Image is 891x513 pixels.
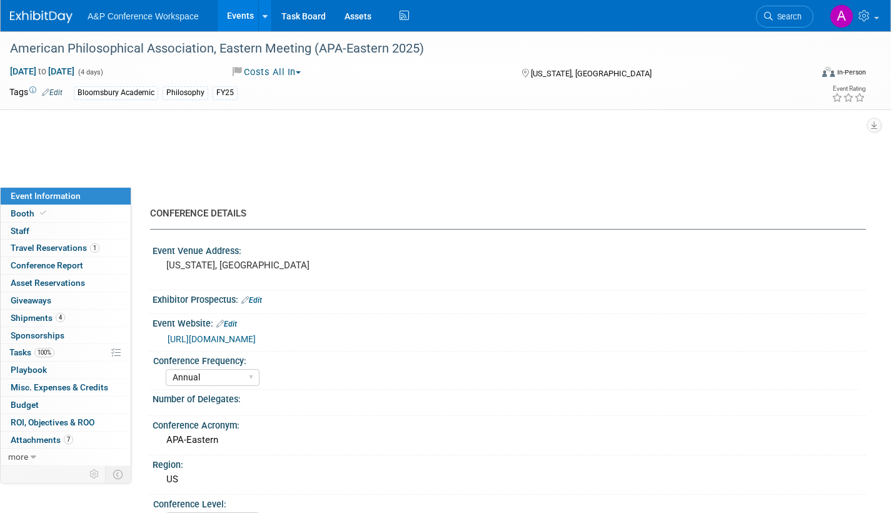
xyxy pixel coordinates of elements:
[8,452,28,462] span: more
[153,314,866,330] div: Event Website:
[88,11,199,21] span: A&P Conference Workspace
[1,327,131,344] a: Sponsorships
[11,417,94,427] span: ROI, Objectives & ROO
[40,210,46,216] i: Booth reservation complete
[830,4,853,28] img: Amanda Oney
[822,67,835,77] img: Format-Inperson.png
[1,310,131,327] a: Shipments4
[11,365,47,375] span: Playbook
[84,466,106,482] td: Personalize Event Tab Strip
[34,348,54,357] span: 100%
[11,226,29,236] span: Staff
[1,188,131,205] a: Event Information
[832,86,865,92] div: Event Rating
[153,495,860,510] div: Conference Level:
[9,347,54,357] span: Tasks
[10,11,73,23] img: ExhibitDay
[1,397,131,414] a: Budget
[1,240,131,256] a: Travel Reservations1
[9,66,75,77] span: [DATE] [DATE]
[837,68,866,77] div: In-Person
[168,334,256,344] a: [URL][DOMAIN_NAME]
[166,260,436,271] pre: [US_STATE], [GEOGRAPHIC_DATA]
[6,38,793,60] div: American Philosophical Association, Eastern Meeting (APA-Eastern 2025)
[1,223,131,240] a: Staff
[11,435,73,445] span: Attachments
[11,191,81,201] span: Event Information
[1,257,131,274] a: Conference Report
[162,470,857,489] div: US
[11,313,65,323] span: Shipments
[153,241,866,257] div: Event Venue Address:
[11,295,51,305] span: Giveaways
[1,449,131,465] a: more
[1,275,131,292] a: Asset Reservations
[11,260,83,270] span: Conference Report
[11,278,85,288] span: Asset Reservations
[241,296,262,305] a: Edit
[56,313,65,322] span: 4
[106,466,131,482] td: Toggle Event Tabs
[773,12,802,21] span: Search
[11,243,99,253] span: Travel Reservations
[228,66,306,79] button: Costs All In
[11,330,64,340] span: Sponsorships
[9,86,63,100] td: Tags
[150,207,857,220] div: CONFERENCE DETAILS
[1,362,131,378] a: Playbook
[153,390,866,405] div: Number of Delegates:
[11,382,108,392] span: Misc. Expenses & Credits
[74,86,158,99] div: Bloomsbury Academic
[531,69,652,78] span: [US_STATE], [GEOGRAPHIC_DATA]
[64,435,73,444] span: 7
[11,400,39,410] span: Budget
[163,86,208,99] div: Philosophy
[90,243,99,253] span: 1
[1,379,131,396] a: Misc. Expenses & Credits
[42,88,63,97] a: Edit
[153,455,866,471] div: Region:
[1,292,131,309] a: Giveaways
[153,416,866,432] div: Conference Acronym:
[1,432,131,449] a: Attachments7
[739,65,866,84] div: Event Format
[1,414,131,431] a: ROI, Objectives & ROO
[1,344,131,361] a: Tasks100%
[77,68,103,76] span: (4 days)
[756,6,813,28] a: Search
[1,205,131,222] a: Booth
[153,290,866,307] div: Exhibitor Prospectus:
[11,208,49,218] span: Booth
[153,352,860,367] div: Conference Frequency:
[216,320,237,328] a: Edit
[36,66,48,76] span: to
[162,430,857,450] div: APA-Eastern
[213,86,238,99] div: FY25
